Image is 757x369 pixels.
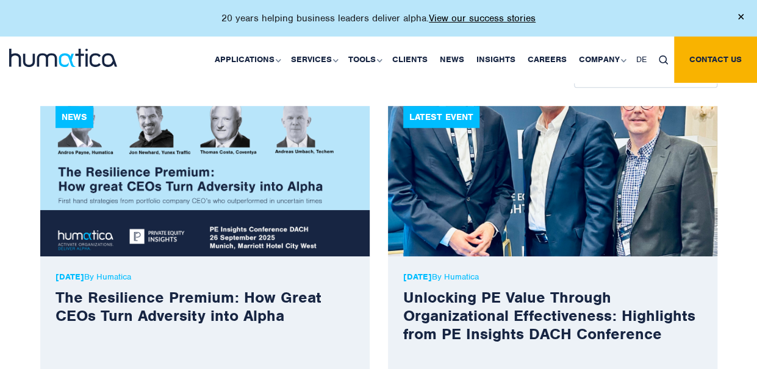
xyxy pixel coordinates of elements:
img: search_icon [659,55,668,65]
span: DE [636,54,647,65]
p: By Humatica [56,272,354,282]
a: The Resilience Premium: How Great CEOs Turn Adversity into Alpha [56,287,321,325]
div: News [56,106,93,128]
a: Services [285,37,342,83]
a: Insights [470,37,522,83]
p: 20 years helping business leaders deliver alpha. [221,12,536,24]
a: Contact us [674,37,757,83]
a: DE [630,37,653,83]
a: View our success stories [429,12,536,24]
a: Clients [386,37,434,83]
a: Careers [522,37,573,83]
img: logo [9,49,117,67]
strong: [DATE] [403,272,432,282]
a: Tools [342,37,386,83]
img: news1 [40,106,370,256]
a: Unlocking PE Value Through Organizational Effectiveness: Highlights from PE Insights DACH Conference [403,287,695,343]
p: By Humatica [403,272,702,282]
div: Latest Event [403,106,479,128]
strong: [DATE] [56,272,84,282]
a: News [434,37,470,83]
a: Company [573,37,630,83]
a: Applications [209,37,285,83]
